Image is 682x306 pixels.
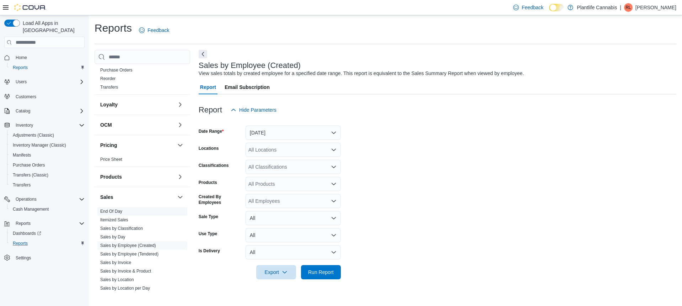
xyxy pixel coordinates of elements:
span: Sales by Employee (Created) [100,243,156,248]
span: Users [13,78,85,86]
h1: Reports [95,21,132,35]
button: Operations [13,195,39,204]
button: Manifests [7,150,87,160]
span: Reports [16,221,31,226]
button: Transfers (Classic) [7,170,87,180]
span: Purchase Orders [13,162,45,168]
button: Reports [7,63,87,73]
span: Load All Apps in [GEOGRAPHIC_DATA] [20,20,85,34]
button: Home [1,52,87,63]
a: Reports [10,239,31,248]
label: Locations [199,146,219,151]
span: Settings [13,253,85,262]
button: Customers [1,91,87,101]
a: Sales by Day [100,234,125,239]
a: Cash Management [10,205,52,213]
nav: Complex example [4,49,85,281]
span: Customers [13,92,85,101]
span: Operations [16,196,37,202]
span: Settings [16,255,31,261]
span: Cash Management [13,206,49,212]
button: Settings [1,253,87,263]
span: Transfers [13,182,31,188]
span: Dashboards [10,229,85,238]
button: Run Report [301,265,341,279]
a: Manifests [10,151,34,159]
button: Reports [1,218,87,228]
button: Reports [7,238,87,248]
span: Report [200,80,216,94]
label: Is Delivery [199,248,220,254]
h3: Products [100,173,122,180]
h3: OCM [100,121,112,128]
span: Sales by Invoice [100,260,131,265]
span: Operations [13,195,85,204]
span: Adjustments (Classic) [10,131,85,139]
button: Loyalty [100,101,174,108]
span: Customers [16,94,36,100]
span: Transfers (Classic) [13,172,48,178]
div: Pricing [95,155,190,167]
span: Reports [13,65,28,70]
span: Adjustments (Classic) [13,132,54,138]
span: Export [261,265,292,279]
span: Transfers [100,84,118,90]
span: Price Sheet [100,157,122,162]
button: Inventory Manager (Classic) [7,140,87,150]
button: Operations [1,194,87,204]
span: Inventory Manager (Classic) [13,142,66,148]
button: Catalog [13,107,33,115]
label: Classifications [199,163,229,168]
button: Catalog [1,106,87,116]
button: Open list of options [331,198,337,204]
span: Sales by Employee (Tendered) [100,251,159,257]
a: Sales by Invoice [100,260,131,265]
img: Cova [14,4,46,11]
button: [DATE] [246,126,341,140]
a: Sales by Classification [100,226,143,231]
span: RL [625,3,631,12]
button: Sales [176,193,184,201]
button: Export [256,265,296,279]
span: Sales by Location [100,277,134,283]
span: Run Report [308,269,334,276]
span: Inventory [13,121,85,130]
a: Feedback [510,0,546,15]
button: Cash Management [7,204,87,214]
button: Next [199,50,207,58]
button: Transfers [7,180,87,190]
button: Loyalty [176,100,184,109]
button: Open list of options [331,164,337,170]
span: Transfers [10,181,85,189]
h3: Pricing [100,142,117,149]
a: Sales by Location per Day [100,286,150,291]
span: Home [13,53,85,62]
button: All [246,211,341,225]
a: Price Sheet [100,157,122,162]
span: Sales by Classification [100,226,143,231]
button: Reports [13,219,33,228]
a: Adjustments (Classic) [10,131,57,139]
button: Pricing [176,141,184,149]
span: Home [16,55,27,60]
span: Inventory [16,122,33,128]
span: Feedback [147,27,169,34]
a: Dashboards [10,229,44,238]
a: Purchase Orders [10,161,48,169]
span: Users [16,79,27,85]
button: Products [176,173,184,181]
a: Sales by Employee (Tendered) [100,252,159,257]
button: Hide Parameters [228,103,279,117]
span: Hide Parameters [239,106,276,114]
span: Catalog [13,107,85,115]
a: Settings [13,254,34,262]
a: Transfers [100,85,118,90]
span: End Of Day [100,209,122,214]
a: Home [13,53,30,62]
a: Sales by Employee (Created) [100,243,156,248]
a: Reports [10,63,31,72]
button: Purchase Orders [7,160,87,170]
label: Sale Type [199,214,218,220]
p: Plantlife Cannabis [577,3,617,12]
